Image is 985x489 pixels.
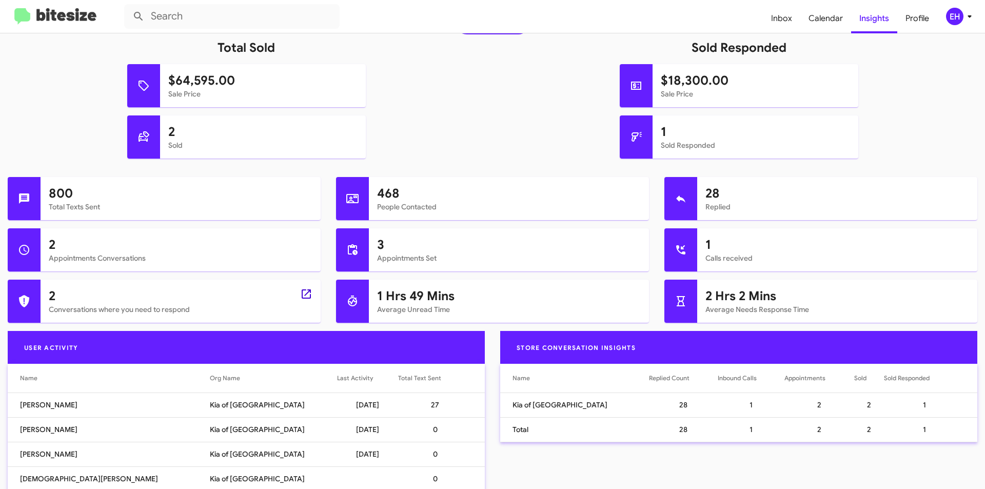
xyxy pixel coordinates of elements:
[718,373,757,383] div: Inbound Calls
[718,373,784,383] div: Inbound Calls
[800,4,851,33] a: Calendar
[854,373,866,383] div: Sold
[763,4,800,33] a: Inbox
[661,89,850,99] mat-card-subtitle: Sale Price
[513,373,530,383] div: Name
[784,417,854,442] td: 2
[705,253,969,263] mat-card-subtitle: Calls received
[705,202,969,212] mat-card-subtitle: Replied
[784,373,854,383] div: Appointments
[337,373,373,383] div: Last Activity
[500,417,649,442] td: Total
[398,373,441,383] div: Total Text Sent
[398,442,485,466] td: 0
[718,393,784,417] td: 1
[8,442,210,466] td: [PERSON_NAME]
[884,373,965,383] div: Sold Responded
[168,124,358,140] h1: 2
[705,185,969,202] h1: 28
[49,185,312,202] h1: 800
[718,417,784,442] td: 1
[20,373,37,383] div: Name
[493,40,985,56] h1: Sold Responded
[168,140,358,150] mat-card-subtitle: Sold
[661,140,850,150] mat-card-subtitle: Sold Responded
[49,288,312,304] h1: 2
[897,4,937,33] a: Profile
[946,8,963,25] div: EH
[124,4,340,29] input: Search
[661,124,850,140] h1: 1
[784,373,825,383] div: Appointments
[210,393,338,417] td: Kia of [GEOGRAPHIC_DATA]
[649,373,689,383] div: Replied Count
[649,417,718,442] td: 28
[377,288,641,304] h1: 1 Hrs 49 Mins
[8,393,210,417] td: [PERSON_NAME]
[210,373,240,383] div: Org Name
[649,373,718,383] div: Replied Count
[8,417,210,442] td: [PERSON_NAME]
[337,442,398,466] td: [DATE]
[398,373,472,383] div: Total Text Sent
[884,417,977,442] td: 1
[508,344,644,351] span: Store Conversation Insights
[884,393,977,417] td: 1
[16,344,86,351] span: User Activity
[377,237,641,253] h1: 3
[377,202,641,212] mat-card-subtitle: People Contacted
[854,417,884,442] td: 2
[854,373,884,383] div: Sold
[937,8,974,25] button: EH
[377,253,641,263] mat-card-subtitle: Appointments Set
[851,4,897,33] a: Insights
[705,237,969,253] h1: 1
[337,373,398,383] div: Last Activity
[398,417,485,442] td: 0
[168,72,358,89] h1: $64,595.00
[210,417,338,442] td: Kia of [GEOGRAPHIC_DATA]
[661,72,850,89] h1: $18,300.00
[210,442,338,466] td: Kia of [GEOGRAPHIC_DATA]
[337,417,398,442] td: [DATE]
[49,304,312,315] mat-card-subtitle: Conversations where you need to respond
[649,393,718,417] td: 28
[168,89,358,99] mat-card-subtitle: Sale Price
[500,393,649,417] td: Kia of [GEOGRAPHIC_DATA]
[377,185,641,202] h1: 468
[337,393,398,417] td: [DATE]
[377,304,641,315] mat-card-subtitle: Average Unread Time
[884,373,930,383] div: Sold Responded
[705,304,969,315] mat-card-subtitle: Average Needs Response Time
[784,393,854,417] td: 2
[49,237,312,253] h1: 2
[49,202,312,212] mat-card-subtitle: Total Texts Sent
[398,393,485,417] td: 27
[210,373,338,383] div: Org Name
[20,373,210,383] div: Name
[854,393,884,417] td: 2
[49,253,312,263] mat-card-subtitle: Appointments Conversations
[705,288,969,304] h1: 2 Hrs 2 Mins
[513,373,649,383] div: Name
